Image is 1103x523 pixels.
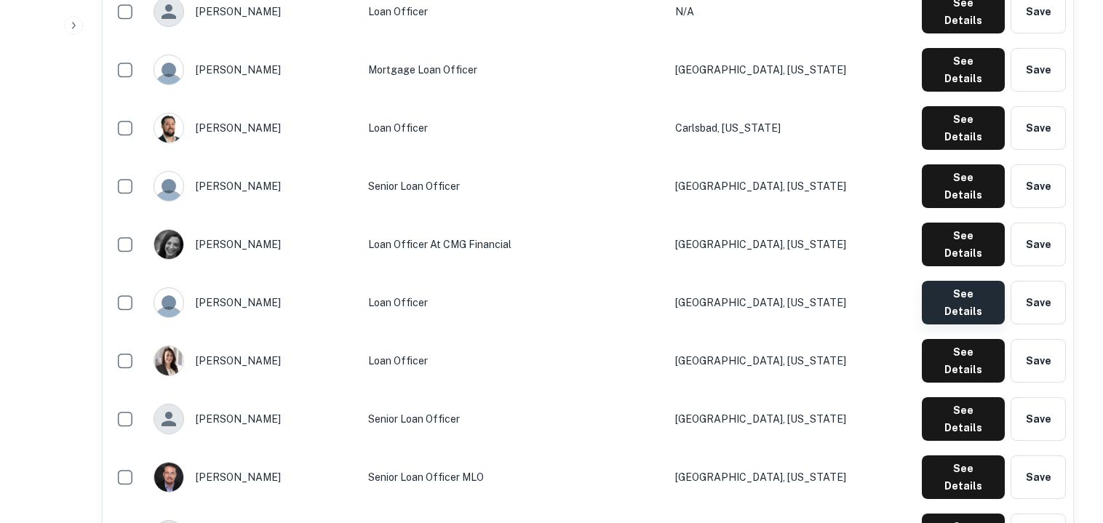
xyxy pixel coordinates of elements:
[1011,397,1066,441] button: Save
[922,281,1005,324] button: See Details
[154,346,183,375] img: 1605834112212
[922,455,1005,499] button: See Details
[361,274,668,332] td: Loan Officer
[668,99,914,157] td: Carlsbad, [US_STATE]
[154,404,354,434] div: [PERSON_NAME]
[668,41,914,99] td: [GEOGRAPHIC_DATA], [US_STATE]
[154,55,354,85] div: [PERSON_NAME]
[922,339,1005,383] button: See Details
[922,48,1005,92] button: See Details
[922,164,1005,208] button: See Details
[1011,223,1066,266] button: Save
[1011,164,1066,208] button: Save
[668,448,914,506] td: [GEOGRAPHIC_DATA], [US_STATE]
[154,113,354,143] div: [PERSON_NAME]
[361,41,668,99] td: Mortgage Loan Officer
[668,332,914,390] td: [GEOGRAPHIC_DATA], [US_STATE]
[154,113,183,143] img: 1676050084916
[1011,281,1066,324] button: Save
[922,106,1005,150] button: See Details
[1030,407,1103,476] iframe: Chat Widget
[668,215,914,274] td: [GEOGRAPHIC_DATA], [US_STATE]
[922,223,1005,266] button: See Details
[154,287,354,318] div: [PERSON_NAME]
[668,274,914,332] td: [GEOGRAPHIC_DATA], [US_STATE]
[154,55,183,84] img: 9c8pery4andzj6ohjkjp54ma2
[154,463,183,492] img: 1536339298638
[1011,48,1066,92] button: Save
[361,390,668,448] td: Senior Loan Officer
[1011,106,1066,150] button: Save
[1011,339,1066,383] button: Save
[154,288,183,317] img: 9c8pery4andzj6ohjkjp54ma2
[668,390,914,448] td: [GEOGRAPHIC_DATA], [US_STATE]
[154,172,183,201] img: 9c8pery4andzj6ohjkjp54ma2
[922,397,1005,441] button: See Details
[361,157,668,215] td: Senior Loan Officer
[361,448,668,506] td: Senior Loan Officer MLO
[361,332,668,390] td: Loan Officer
[668,157,914,215] td: [GEOGRAPHIC_DATA], [US_STATE]
[361,99,668,157] td: Loan Officer
[361,215,668,274] td: Loan Officer at CMG Financial
[154,462,354,492] div: [PERSON_NAME]
[154,171,354,201] div: [PERSON_NAME]
[154,229,354,260] div: [PERSON_NAME]
[1011,455,1066,499] button: Save
[154,346,354,376] div: [PERSON_NAME]
[154,230,183,259] img: 1516892091049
